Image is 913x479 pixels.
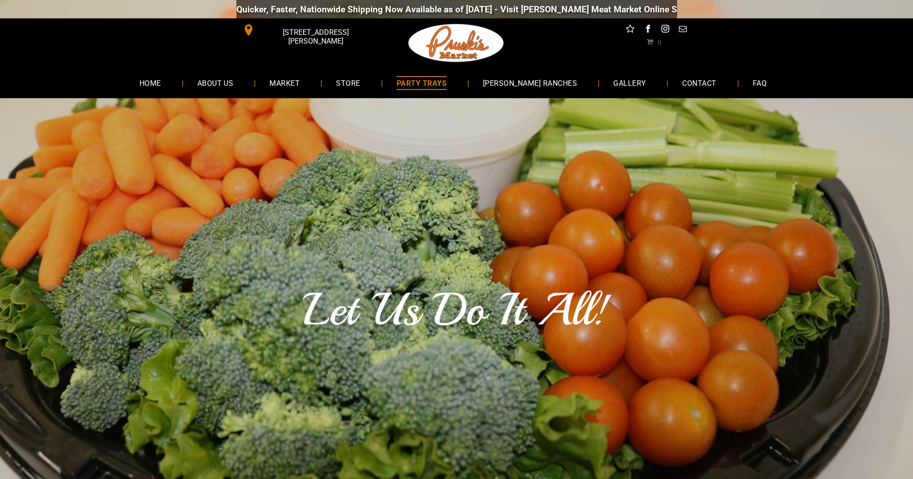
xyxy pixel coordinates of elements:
[657,38,661,45] span: 0
[469,71,591,95] a: [PERSON_NAME] RANCHES
[322,71,374,95] a: STORE
[126,71,175,95] a: HOME
[407,18,506,68] img: Pruski-s+Market+HQ+Logo2-1920w.png
[668,71,730,95] a: CONTACT
[599,71,660,95] a: GALLERY
[236,23,377,37] a: [STREET_ADDRESS][PERSON_NAME]
[677,23,689,37] a: email
[303,281,610,338] font: Let Us Do It All!
[659,23,671,37] a: instagram
[383,71,460,95] a: PARTY TRAYS
[256,71,314,95] a: MARKET
[642,23,654,37] a: facebook
[739,71,780,95] a: FAQ
[184,71,247,95] a: ABOUT US
[256,23,375,50] span: [STREET_ADDRESS][PERSON_NAME]
[624,23,636,37] a: Social network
